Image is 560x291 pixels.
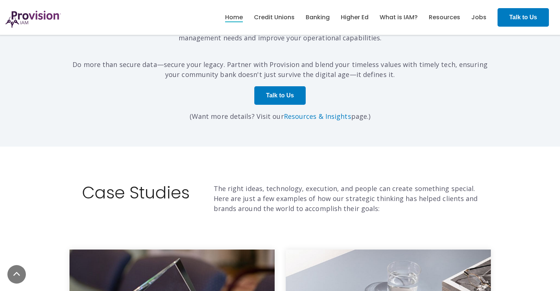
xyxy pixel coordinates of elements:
[220,6,492,29] nav: menu
[254,86,306,105] a: Talk to Us
[380,11,418,24] a: What is IAM?
[225,11,243,24] a: Home
[214,184,478,213] span: The right ideas, technology, execution, and people can create something special. Here are just a ...
[498,8,549,27] a: Talk to Us
[341,11,369,24] a: Higher Ed
[284,112,351,121] a: Resources & Insights
[6,11,61,28] img: ProvisionIAM-Logo-Purple
[69,50,491,80] p: Do more than secure data—secure your legacy. Partner with Provision and blend your timeless value...
[69,111,491,121] p: (Want more details? Visit our page.)
[471,11,486,24] a: Jobs
[266,92,294,98] strong: Talk to Us
[254,11,295,24] a: Credit Unions
[306,11,330,24] a: Banking
[509,14,537,20] strong: Talk to Us
[429,11,460,24] a: Resources
[69,184,203,202] h2: Case Studies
